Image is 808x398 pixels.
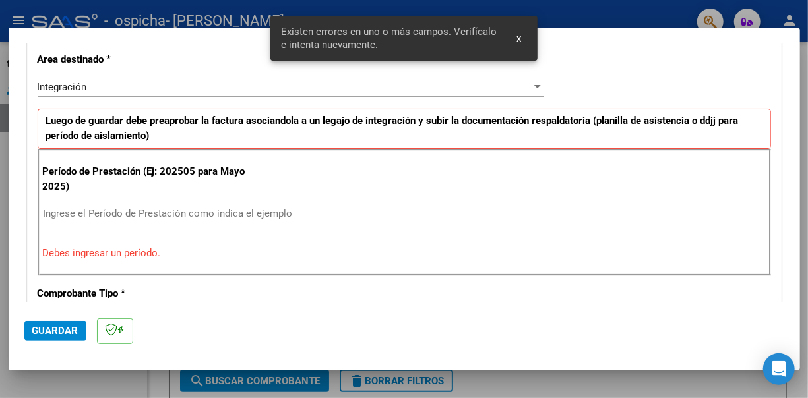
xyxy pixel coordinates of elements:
[281,25,501,51] span: Existen errores en uno o más campos. Verifícalo e intenta nuevamente.
[763,353,795,385] div: Open Intercom Messenger
[43,164,260,194] p: Período de Prestación (Ej: 202505 para Mayo 2025)
[507,26,532,50] button: x
[38,286,258,301] p: Comprobante Tipo *
[46,115,739,142] strong: Luego de guardar debe preaprobar la factura asociandola a un legajo de integración y subir la doc...
[517,32,522,44] span: x
[24,321,86,341] button: Guardar
[38,81,87,93] span: Integración
[32,325,78,337] span: Guardar
[43,246,766,261] p: Debes ingresar un período.
[38,52,258,67] p: Area destinado *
